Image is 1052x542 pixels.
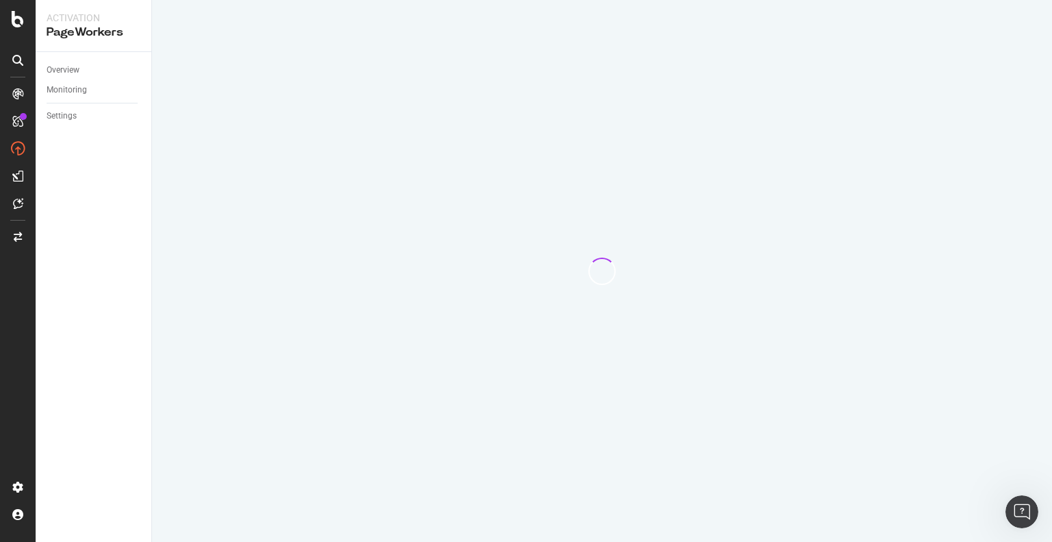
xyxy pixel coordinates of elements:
[47,63,142,77] a: Overview
[1005,495,1038,528] iframe: Intercom live chat
[47,83,142,97] a: Monitoring
[47,11,140,25] div: Activation
[47,25,140,40] div: PageWorkers
[47,63,79,77] div: Overview
[47,83,87,97] div: Monitoring
[47,109,142,123] a: Settings
[47,109,77,123] div: Settings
